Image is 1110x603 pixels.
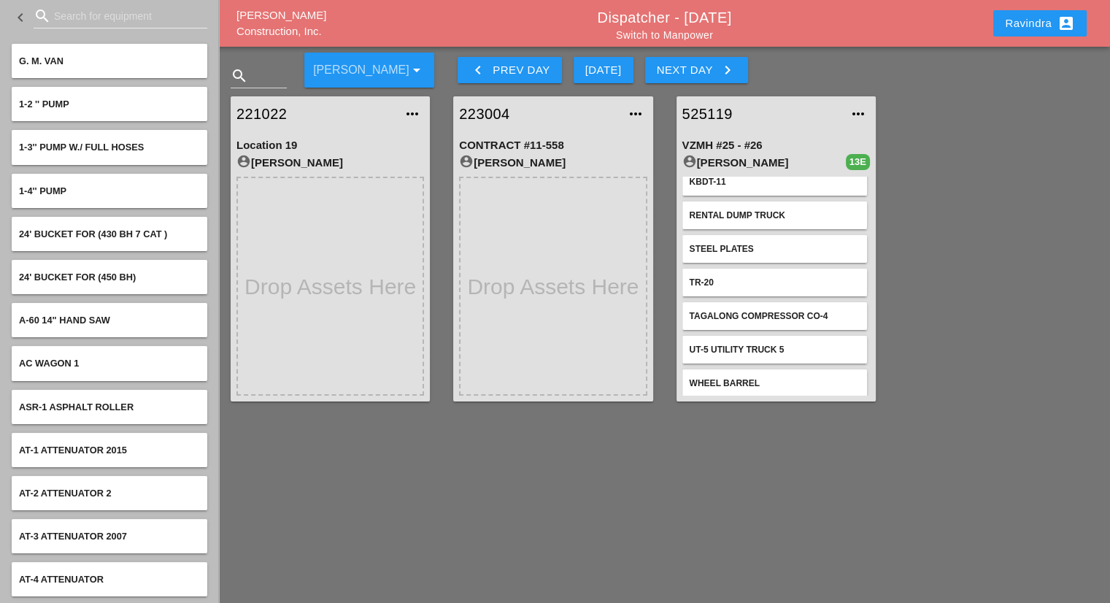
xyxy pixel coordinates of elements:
div: Ravindra [1005,15,1075,32]
span: AC Wagon 1 [19,358,79,369]
a: 221022 [236,103,395,125]
a: 525119 [682,103,841,125]
span: 1-3'' PUMP W./ FULL HOSES [19,142,144,153]
div: KBDT-11 [690,175,860,188]
span: AT-1 Attenuator 2015 [19,445,127,456]
a: [PERSON_NAME] Construction, Inc. [236,9,326,38]
div: Steel Plates [690,242,860,256]
i: account_box [1057,15,1075,32]
i: more_horiz [627,105,644,123]
div: UT-5 Utility Truck 5 [690,343,860,356]
button: [DATE] [574,57,633,83]
span: AT-3 Attenuator 2007 [19,531,127,542]
div: CONTRACT #11-558 [459,137,647,154]
div: [DATE] [585,62,622,79]
a: Dispatcher - [DATE] [598,9,732,26]
i: more_horiz [404,105,421,123]
div: VZMH #25 - #26 [682,137,870,154]
span: G. M. VAN [19,55,63,66]
i: account_circle [459,154,474,169]
div: 13E [846,154,870,170]
input: Search for equipment [54,4,187,28]
div: TR-20 [690,276,860,289]
button: Ravindra [993,10,1087,37]
span: 24' BUCKET FOR (450 BH) [19,272,136,283]
span: ASR-1 Asphalt roller [19,402,134,412]
div: [PERSON_NAME] [459,154,647,172]
i: search [231,67,248,85]
div: Prev Day [469,61,550,79]
div: [PERSON_NAME] [236,154,424,172]
i: keyboard_arrow_left [469,61,487,79]
i: more_horiz [849,105,867,123]
div: Location 19 [236,137,424,154]
button: Prev Day [458,57,561,83]
span: AT-2 Attenuator 2 [19,488,112,499]
div: Rental Dump Truck [690,209,860,222]
div: Next Day [657,61,736,79]
span: 1-4'' PUMP [19,185,66,196]
div: Wheel Barrel [690,377,860,390]
i: arrow_drop_down [408,61,425,79]
i: keyboard_arrow_left [12,9,29,26]
span: A-60 14" hand saw [19,315,110,326]
button: Next Day [645,57,748,83]
a: Switch to Manpower [616,29,713,41]
i: account_circle [236,154,251,169]
div: [PERSON_NAME] [682,154,846,172]
div: Tagalong Compressor CO-4 [690,310,860,323]
i: account_circle [682,154,697,169]
i: search [34,7,51,25]
span: 24' BUCKET FOR (430 BH 7 CAT ) [19,228,167,239]
span: AT-4 Attenuator [19,574,104,585]
a: 223004 [459,103,617,125]
span: 1-2 '' PUMP [19,99,69,110]
i: keyboard_arrow_right [719,61,736,79]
